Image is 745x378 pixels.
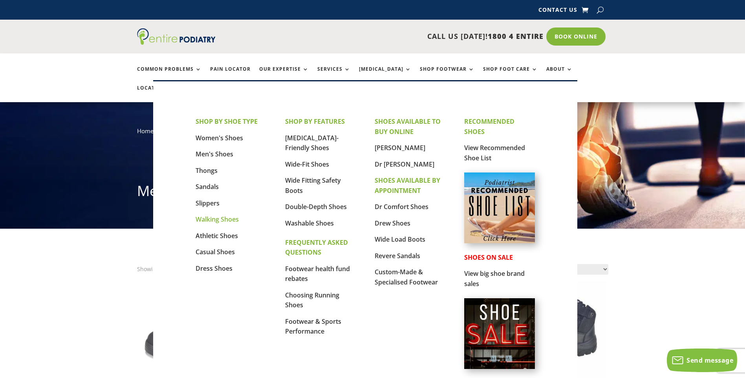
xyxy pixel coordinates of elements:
a: Wide-Fit Shoes [285,160,329,169]
nav: breadcrumb [137,126,608,142]
span: 1800 4 ENTIRE [488,31,544,41]
p: Showing 1–32 of 42 results [137,264,207,274]
img: podiatrist-recommended-shoe-list-australia-entire-podiatry [464,172,535,243]
a: Footwear & Sports Performance [285,317,341,336]
a: Book Online [546,28,606,46]
a: Men's Shoes [196,150,233,158]
img: logo (1) [137,28,216,45]
strong: SHOES ON SALE [464,253,513,262]
a: Shoes on Sale from Entire Podiatry shoe partners [464,363,535,371]
strong: SHOP BY SHOE TYPE [196,117,258,126]
strong: SHOP BY FEATURES [285,117,345,126]
a: Revere Sandals [375,251,420,260]
a: Women's Shoes [196,134,243,142]
a: Choosing Running Shoes [285,291,339,310]
a: Entire Podiatry [137,39,216,46]
a: [MEDICAL_DATA] [359,66,411,83]
a: [MEDICAL_DATA]-Friendly Shoes [285,134,339,152]
a: Locations [137,85,176,102]
a: Services [317,66,350,83]
a: Walking Shoes [196,215,239,224]
a: Pain Locator [210,66,251,83]
a: Podiatrist Recommended Shoe List Australia [464,237,535,245]
strong: FREQUENTLY ASKED QUESTIONS [285,238,348,257]
p: CALL US [DATE]! [246,31,544,42]
a: Sandals [196,182,219,191]
button: Send message [667,349,737,372]
a: Casual Shoes [196,248,235,256]
strong: SHOES AVAILABLE TO BUY ONLINE [375,117,441,136]
a: Home [137,127,154,135]
strong: RECOMMENDED SHOES [464,117,514,136]
a: [PERSON_NAME] [375,143,425,152]
a: Drew Shoes [375,219,410,228]
a: View big shoe brand sales [464,269,525,288]
a: Footwear health fund rebates [285,264,350,283]
span: Send message [686,356,733,365]
a: Shop Footwear [420,66,474,83]
a: View Recommended Shoe List [464,143,525,162]
h1: Men's Footwear [137,181,608,205]
a: Custom-Made & Specialised Footwear [375,268,438,286]
a: Common Problems [137,66,201,83]
a: Dr Comfort Shoes [375,202,428,211]
a: Our Expertise [259,66,309,83]
a: Washable Shoes [285,219,334,228]
a: Dress Shoes [196,264,232,273]
a: Slippers [196,199,220,207]
img: shoe-sale-australia-entire-podiatry [464,298,535,369]
a: About [546,66,573,83]
a: Dr [PERSON_NAME] [375,160,434,169]
a: Thongs [196,166,218,175]
a: Contact Us [538,7,577,16]
strong: SHOES AVAILABLE BY APPOINTMENT [375,176,440,195]
a: Shop Foot Care [483,66,538,83]
a: Double-Depth Shoes [285,202,347,211]
a: Athletic Shoes [196,231,238,240]
a: Wide Load Boots [375,235,425,244]
a: Wide Fitting Safety Boots [285,176,341,195]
